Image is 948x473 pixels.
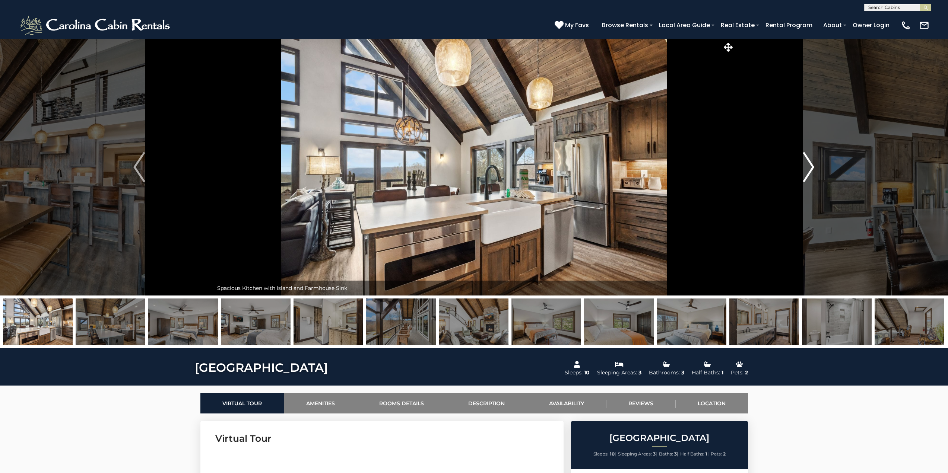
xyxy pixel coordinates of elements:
[606,393,676,413] a: Reviews
[802,298,872,345] img: 166247863
[593,451,609,457] span: Sleeps:
[215,432,549,445] h3: Virtual Tour
[680,451,704,457] span: Half Baths:
[200,393,284,413] a: Virtual Tour
[284,393,357,413] a: Amenities
[657,298,726,345] img: 166247856
[133,152,145,182] img: arrow
[919,20,929,31] img: mail-regular-white.png
[527,393,606,413] a: Availability
[803,152,814,182] img: arrow
[366,298,436,345] img: 166247869
[723,451,726,457] strong: 2
[593,449,616,459] li: |
[901,20,911,31] img: phone-regular-white.png
[598,19,652,32] a: Browse Rentals
[357,393,446,413] a: Rooms Details
[148,298,218,345] img: 166247850
[659,451,673,457] span: Baths:
[573,433,746,443] h2: [GEOGRAPHIC_DATA]
[555,20,591,30] a: My Favs
[3,298,73,345] img: 166247852
[706,451,707,457] strong: 1
[610,451,615,457] strong: 10
[19,14,173,36] img: White-1-2.png
[849,19,893,32] a: Owner Login
[735,39,883,295] button: Next
[717,19,758,32] a: Real Estate
[511,298,581,345] img: 166247859
[655,19,714,32] a: Local Area Guide
[729,298,799,345] img: 166247857
[653,451,656,457] strong: 3
[819,19,846,32] a: About
[674,451,677,457] strong: 3
[659,449,678,459] li: |
[875,298,944,345] img: 166247860
[618,449,657,459] li: |
[584,298,654,345] img: 166247858
[711,451,722,457] span: Pets:
[76,298,145,345] img: 166247853
[221,298,291,345] img: 166247851
[762,19,816,32] a: Rental Program
[439,298,508,345] img: 166247849
[294,298,363,345] img: 166247862
[680,449,709,459] li: |
[213,281,735,295] div: Spacious Kitchen with Island and Farmhouse Sink
[618,451,652,457] span: Sleeping Areas:
[676,393,748,413] a: Location
[65,39,213,295] button: Previous
[446,393,527,413] a: Description
[565,20,589,30] span: My Favs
